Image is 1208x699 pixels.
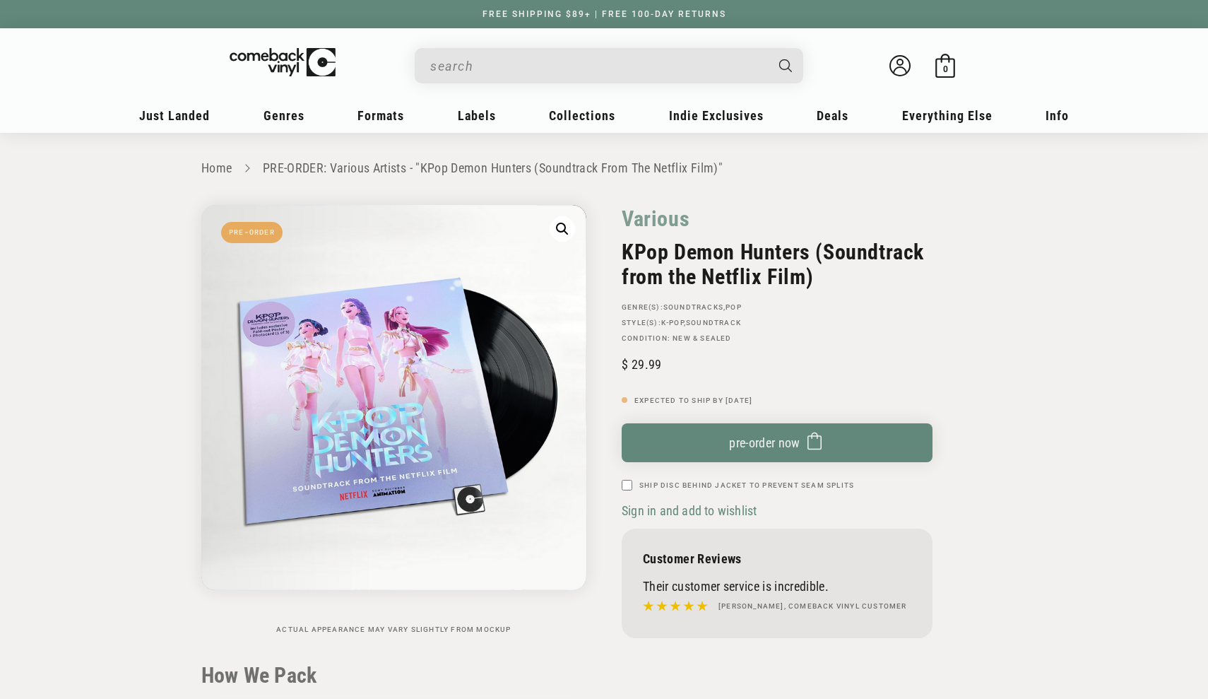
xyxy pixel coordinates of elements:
button: pre-order now [622,423,932,462]
span: Formats [357,108,404,123]
label: Ship Disc Behind Jacket To Prevent Seam Splits [639,480,854,491]
nav: breadcrumbs [201,158,1007,179]
img: star5.svg [643,597,708,616]
span: Expected To Ship By [DATE] [634,397,752,404]
span: 0 [943,64,948,74]
span: $ [622,357,628,372]
a: FREE SHIPPING $89+ | FREE 100-DAY RETURNS [468,9,740,19]
a: Various [622,205,689,233]
span: Everything Else [902,108,993,123]
span: Info [1046,108,1069,123]
p: Actual appearance may vary slightly from mockup [201,625,586,634]
p: GENRE(S): , [622,303,932,312]
div: Search [415,48,803,83]
span: 29.99 [622,357,661,372]
button: Sign in and add to wishlist [622,503,761,519]
h2: KPop Demon Hunters (Soundtrack from the Netflix Film) [622,240,932,289]
media-gallery: Gallery Viewer [201,205,586,634]
span: Deals [817,108,848,123]
span: Just Landed [139,108,210,123]
a: Soundtrack [686,319,741,327]
span: Labels [458,108,496,123]
h4: [PERSON_NAME], Comeback Vinyl customer [718,601,907,612]
h2: How We Pack [201,663,1007,688]
span: Genres [263,108,304,123]
p: Customer Reviews [643,551,911,566]
span: Collections [549,108,615,123]
a: PRE-ORDER: Various Artists - "KPop Demon Hunters (Soundtrack From The Netflix Film)" [263,160,723,175]
input: When autocomplete results are available use up and down arrows to review and enter to select [430,52,765,81]
p: STYLE(S): , [622,319,932,327]
span: pre-order now [729,435,800,450]
span: Sign in and add to wishlist [622,503,757,518]
a: Pop [726,303,742,311]
a: Home [201,160,232,175]
p: Condition: New & Sealed [622,334,932,343]
span: Indie Exclusives [669,108,764,123]
button: Search [767,48,805,83]
a: Soundtracks [663,303,723,311]
span: Pre-Order [221,222,283,243]
p: Their customer service is incredible. [643,579,911,594]
a: K-pop [661,319,684,327]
